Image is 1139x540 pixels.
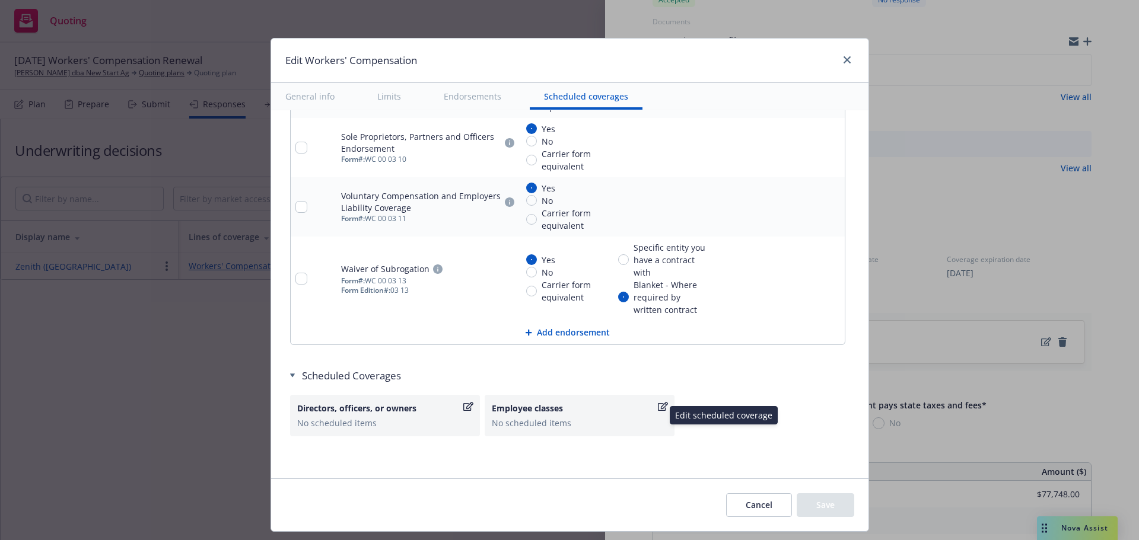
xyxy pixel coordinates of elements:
span: Form #: [341,154,365,164]
input: Carrier form equivalent [526,155,537,165]
div: No scheduled items [492,417,667,429]
button: Add endorsement [291,321,845,344]
button: Endorsements [429,83,516,110]
button: Cancel [726,493,792,517]
div: Sole Proprietors, Partners and Officers Endorsement [341,131,501,155]
button: General info [271,83,349,110]
input: Blanket - Where required by written contract [618,292,629,302]
span: Form Edition #: [341,285,390,295]
span: Carrier form equivalent [542,207,609,232]
div: Employee classes [492,402,656,414]
span: No [542,266,553,279]
a: circleInformation [502,136,517,150]
input: Carrier form equivalent [526,286,537,296]
div: Edit scheduled coverage [670,406,778,424]
button: Directors, officers, or ownersNo scheduled items [290,395,480,436]
span: Carrier form equivalent [542,148,609,172]
span: Yes [542,123,555,135]
div: WC 00 03 10 [341,155,516,164]
span: Specific entity you have a contract with [634,241,708,279]
input: Yes [526,183,537,193]
span: No [542,135,553,148]
span: Blanket - Where required by written contract [634,279,708,316]
span: Form #: [341,276,365,286]
input: No [526,267,537,277]
span: Yes [542,182,555,194]
div: Voluntary Compensation and Employers Liability Coverage [341,190,501,214]
div: WC 00 03 13 [341,276,516,286]
div: No scheduled items [297,417,473,429]
h1: Edit Workers' Compensation [285,53,417,68]
span: No [542,194,553,207]
span: Form #: [341,213,365,223]
a: circleInformation [431,262,445,276]
div: Directors, officers, or owners [297,402,461,414]
input: Yes [526,254,537,265]
div: WC 00 03 11 [341,214,516,223]
input: Carrier form equivalent [526,214,537,225]
a: circleInformation [502,195,517,209]
input: No [526,136,537,146]
input: Yes [526,123,537,134]
span: Yes [542,254,555,266]
span: Carrier form equivalent [542,279,609,303]
input: No [526,195,537,206]
a: close [840,53,854,67]
input: Specific entity you have a contract with [618,254,629,265]
div: Scheduled Coverages [290,369,850,383]
button: Scheduled coverages [530,83,642,110]
button: Limits [363,83,415,110]
button: Employee classesNo scheduled items [485,395,675,436]
div: 03 13 [341,286,516,295]
div: Waiver of Subrogation [341,263,429,275]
